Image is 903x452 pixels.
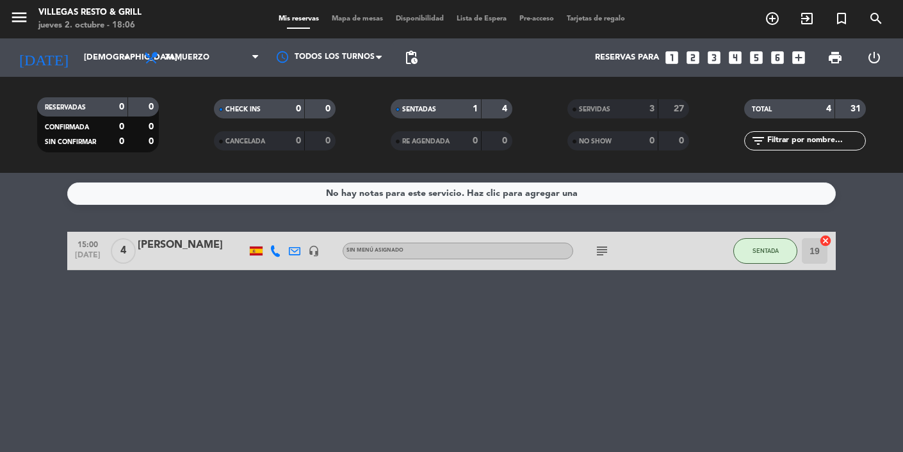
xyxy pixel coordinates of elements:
span: pending_actions [403,50,419,65]
span: CONFIRMADA [45,124,89,131]
span: Mapa de mesas [325,15,389,22]
button: menu [10,8,29,31]
span: SIN CONFIRMAR [45,139,96,145]
span: Almuerzo [165,53,209,62]
span: CANCELADA [225,138,265,145]
span: Lista de Espera [450,15,513,22]
i: exit_to_app [799,11,815,26]
span: Tarjetas de regalo [560,15,631,22]
strong: 0 [149,122,156,131]
span: Sin menú asignado [346,248,403,253]
strong: 0 [119,102,124,111]
div: Villegas Resto & Grill [38,6,142,19]
span: Mis reservas [272,15,325,22]
span: Pre-acceso [513,15,560,22]
i: [DATE] [10,44,77,72]
i: looks_5 [748,49,765,66]
i: subject [594,243,610,259]
strong: 3 [649,104,655,113]
i: search [868,11,884,26]
strong: 0 [325,104,333,113]
strong: 0 [119,137,124,146]
strong: 27 [674,104,687,113]
i: cancel [819,234,832,247]
i: turned_in_not [834,11,849,26]
i: add_circle_outline [765,11,780,26]
strong: 0 [119,122,124,131]
strong: 0 [473,136,478,145]
i: add_box [790,49,807,66]
i: looks_4 [727,49,744,66]
strong: 4 [502,104,510,113]
strong: 0 [149,137,156,146]
strong: 1 [473,104,478,113]
strong: 0 [149,102,156,111]
i: headset_mic [308,245,320,257]
strong: 4 [826,104,831,113]
i: looks_6 [769,49,786,66]
strong: 0 [649,136,655,145]
strong: 31 [850,104,863,113]
i: looks_3 [706,49,722,66]
i: looks_one [663,49,680,66]
div: No hay notas para este servicio. Haz clic para agregar una [326,186,578,201]
span: SERVIDAS [579,106,610,113]
span: [DATE] [72,251,104,266]
span: Reservas para [595,52,659,63]
span: CHECK INS [225,106,261,113]
span: NO SHOW [579,138,612,145]
span: SENTADA [752,247,779,254]
span: Disponibilidad [389,15,450,22]
input: Filtrar por nombre... [766,134,865,148]
i: filter_list [751,133,766,149]
i: looks_two [685,49,701,66]
strong: 0 [502,136,510,145]
strong: 0 [296,104,301,113]
div: LOG OUT [855,38,894,77]
div: jueves 2. octubre - 18:06 [38,19,142,32]
span: print [827,50,843,65]
span: TOTAL [752,106,772,113]
i: arrow_drop_down [119,50,134,65]
strong: 0 [325,136,333,145]
button: SENTADA [733,238,797,264]
span: SENTADAS [402,106,436,113]
span: RESERVADAS [45,104,86,111]
div: [PERSON_NAME] [138,237,247,254]
strong: 0 [679,136,687,145]
span: RE AGENDADA [402,138,450,145]
i: menu [10,8,29,27]
span: 4 [111,238,136,264]
i: power_settings_new [866,50,882,65]
strong: 0 [296,136,301,145]
span: 15:00 [72,236,104,251]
